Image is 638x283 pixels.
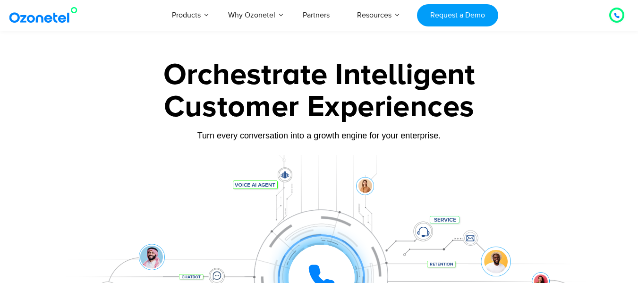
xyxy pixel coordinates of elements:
a: Request a Demo [417,4,498,26]
div: Turn every conversation into a growth engine for your enterprise. [24,130,614,141]
div: Orchestrate Intelligent [24,60,614,90]
div: Customer Experiences [24,85,614,130]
